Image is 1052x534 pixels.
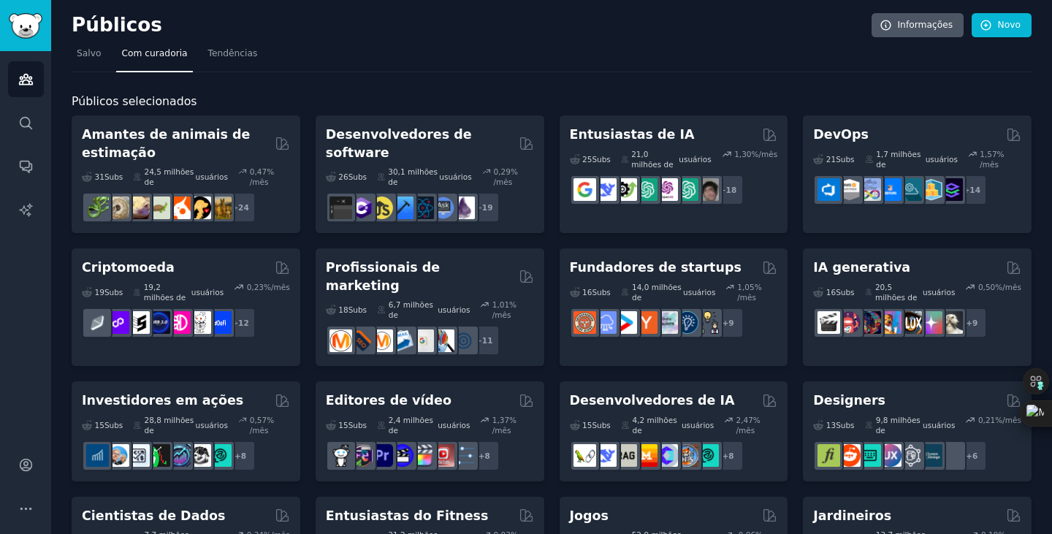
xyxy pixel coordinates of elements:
[388,167,438,186] font: 30,1 milhões de
[82,508,225,523] font: Cientistas de Dados
[350,329,373,352] img: bigseo
[482,203,493,212] font: 19
[592,421,610,430] font: Subs
[250,167,267,176] font: 0,47
[995,283,1021,291] font: %/mês
[875,283,918,302] font: 20,5 milhões de
[72,94,197,108] font: Públicos selecionados
[582,288,592,297] font: 16
[940,444,963,467] img: UX_Design
[411,329,434,352] img: anúncios do Google
[72,14,162,36] font: Públicos
[493,167,510,176] font: 0,29
[479,451,485,460] font: +
[116,42,192,72] a: Com curadoria
[972,319,977,327] font: 9
[655,311,678,334] img: indiehackers
[734,150,751,159] font: 1,30
[736,416,752,424] font: 2,47
[726,186,737,194] font: 18
[326,260,440,293] font: Profissionais de marketing
[144,416,194,435] font: 28,8 milhões de
[635,311,657,334] img: ycombinator
[338,421,348,430] font: 15
[614,444,637,467] img: Trapo
[655,444,678,467] img: OpenSourceAI
[9,13,42,39] img: Logotipo do GummySearch
[570,508,609,523] font: Jogos
[633,416,677,435] font: 4,2 milhões de
[817,311,840,334] img: aivideo
[86,311,109,334] img: finanças étnicas
[838,444,861,467] img: design de logotipo
[121,48,187,58] font: Com curadoria
[573,311,596,334] img: EmpreendedorRideAlong
[898,20,953,30] font: Informações
[635,444,657,467] img: MistralAI
[127,311,150,334] img: participante da etnia
[879,311,902,334] img: sdpara todos
[329,444,352,467] img: GoPro
[208,48,258,58] font: Tendências
[77,48,101,58] font: Salvo
[191,288,224,297] font: usuários
[238,319,249,327] font: 12
[876,416,920,435] font: 9,8 milhões de
[348,172,367,181] font: Subs
[813,260,910,275] font: IA generativa
[966,451,972,460] font: +
[432,329,454,352] img: Pesquisa de Marketing
[82,260,175,275] font: Criptomoeda
[452,444,475,467] img: pós-produção
[978,416,995,424] font: 0,21
[676,178,698,201] img: prompts_do_chatgpt_
[899,311,922,334] img: FluxAI
[570,127,695,142] font: Entusiastas de IA
[209,444,232,467] img: análise técnica
[348,421,367,430] font: Subs
[632,283,682,302] font: 14,0 milhões de
[920,311,942,334] img: starryai
[168,311,191,334] img: defiblockchain
[338,305,348,314] font: 18
[188,311,211,334] img: CriptoNotícias
[196,421,228,430] font: usuários
[196,172,228,181] font: usuários
[247,283,264,291] font: 0,23
[879,178,902,201] img: Links DevOps
[966,319,972,327] font: +
[826,421,836,430] font: 13
[411,197,434,219] img: reativo
[391,444,413,467] img: Editores de Vídeo
[492,416,517,435] font: % /mês
[940,178,963,201] img: Engenheiros de plataforma
[980,150,1004,169] font: % /mês
[836,155,854,164] font: Subs
[920,444,942,467] img: aprender design
[391,197,413,219] img: Programação iOS
[899,178,922,201] img: engenharia de plataforma
[838,311,861,334] img: dalle2
[696,178,719,201] img: Inteligência Artificial
[923,288,955,297] font: usuários
[696,311,719,334] img: crescer meu negócio
[879,444,902,467] img: Design de UX
[188,197,211,219] img: PetAdvice
[264,283,290,291] font: %/mês
[370,197,393,219] img: aprenda javascript
[338,172,348,181] font: 26
[168,444,191,467] img: Ações e Negociação
[920,178,942,201] img: aws_cdk
[329,197,352,219] img: software
[127,444,150,467] img: Forex
[329,329,352,352] img: marketing de conteúdo
[573,444,596,467] img: LangChain
[348,305,367,314] font: Subs
[104,288,123,297] font: Subs
[432,197,454,219] img: Pergunte à Ciência da Computação
[858,444,881,467] img: Design de interface do usuário
[923,421,955,430] font: usuários
[168,197,191,219] img: calopsita
[452,197,475,219] img: elixir
[817,444,840,467] img: tipografia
